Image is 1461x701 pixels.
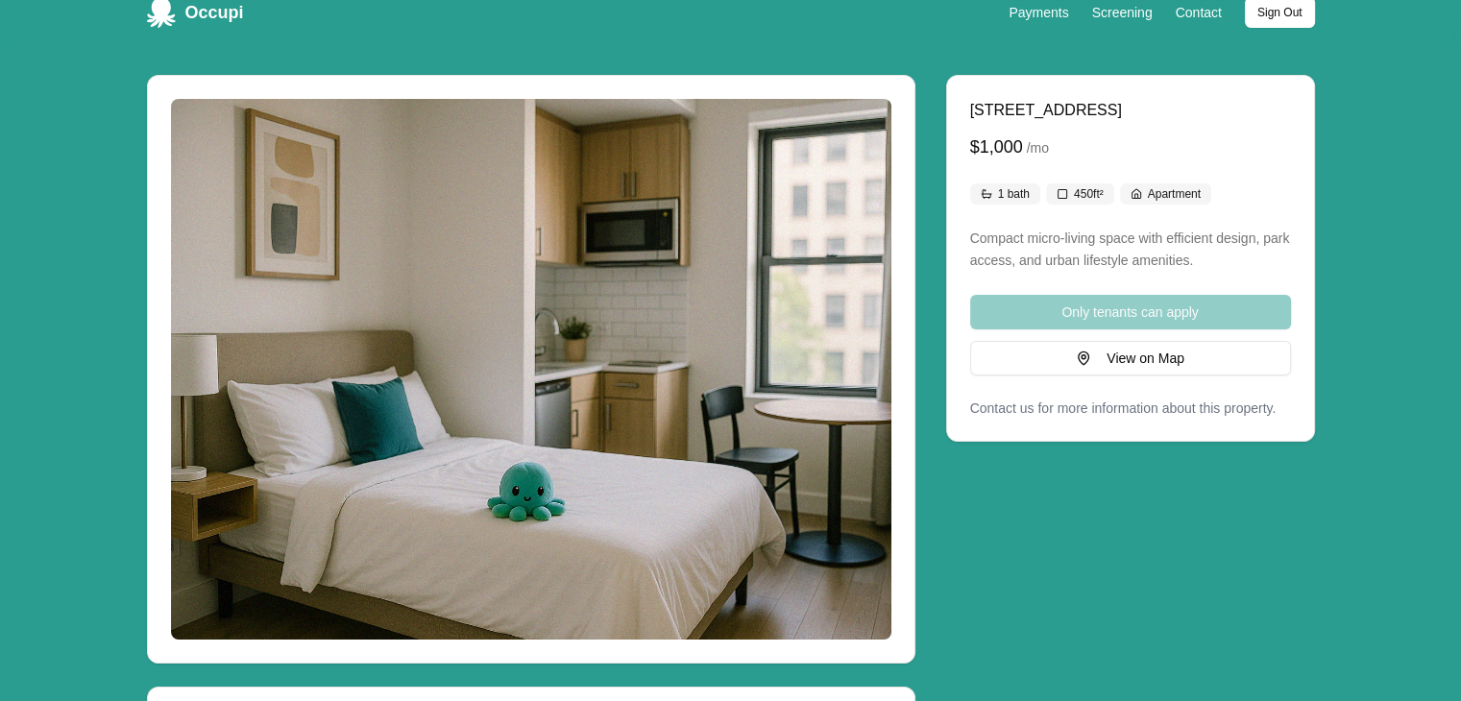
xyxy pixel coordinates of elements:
a: Payments [1009,5,1068,20]
div: 1 bath [970,183,1040,205]
img: Property image 1 [171,99,891,640]
div: Property features [970,183,1291,205]
span: [STREET_ADDRESS] [970,102,1122,118]
span: / mo [1027,138,1049,157]
a: Screening [1092,5,1153,20]
p: Contact us for more information about this property. [970,399,1291,418]
div: 450 ft² [1046,183,1114,205]
div: Apartment [1120,183,1211,205]
span: $1,000 [970,133,1023,160]
a: Contact [1176,5,1222,20]
p: Compact micro-living space with efficient design, park access, and urban lifestyle amenities. [970,228,1291,272]
div: Property details [970,99,1291,418]
button: Scroll to map view [970,341,1291,375]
